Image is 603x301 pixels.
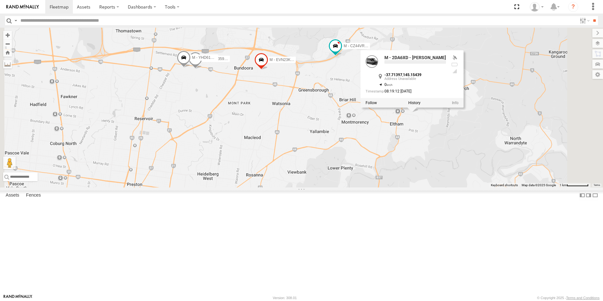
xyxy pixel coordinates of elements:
[560,183,567,187] span: 1 km
[403,73,421,77] strong: 145.15439
[3,60,12,69] label: Measure
[3,39,12,48] button: Zoom out
[558,183,590,187] button: Map Scale: 1 km per 66 pixels
[273,296,297,300] div: Version: 308.01
[451,62,459,67] div: No battery health information received from this device.
[491,183,518,187] button: Keyboard shortcuts
[577,16,591,25] label: Search Filter Options
[384,55,446,60] a: M - 2DA6XD - [PERSON_NAME]
[579,191,585,200] label: Dock Summary Table to the Left
[384,73,446,81] div: ,
[451,69,459,74] div: Last Event GSM Signal Strength
[451,55,459,60] div: Valid GPS Fix
[568,2,578,12] i: ?
[344,44,398,48] span: M - CZ44VR - Suhayl Electrician
[528,2,546,12] div: Tye Clark
[3,31,12,39] button: Zoom in
[452,101,459,105] a: View Asset Details
[366,101,377,105] label: Realtime tracking of Asset
[592,191,598,200] label: Hide Summary Table
[384,82,393,87] span: 0
[408,101,421,105] label: View Asset History
[3,157,16,169] button: Drag Pegman onto the map to open Street View
[3,48,12,57] button: Zoom Home
[522,183,556,187] span: Map data ©2025 Google
[3,295,32,301] a: Visit our Website
[585,191,592,200] label: Dock Summary Table to the Right
[592,70,603,79] label: Map Settings
[537,296,600,300] div: © Copyright 2025 -
[269,58,325,62] span: M - EVN23K - [PERSON_NAME]
[566,296,600,300] a: Terms and Conditions
[384,73,402,77] strong: -37.71397
[6,5,39,9] img: rand-logo.svg
[366,55,378,68] a: View Asset Details
[192,55,248,60] span: M - YHD61W - [PERSON_NAME]
[13,16,18,25] label: Search Query
[23,191,44,200] label: Fences
[3,191,22,200] label: Assets
[366,89,446,94] div: Date/time of location update
[594,184,600,187] a: Terms (opens in new tab)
